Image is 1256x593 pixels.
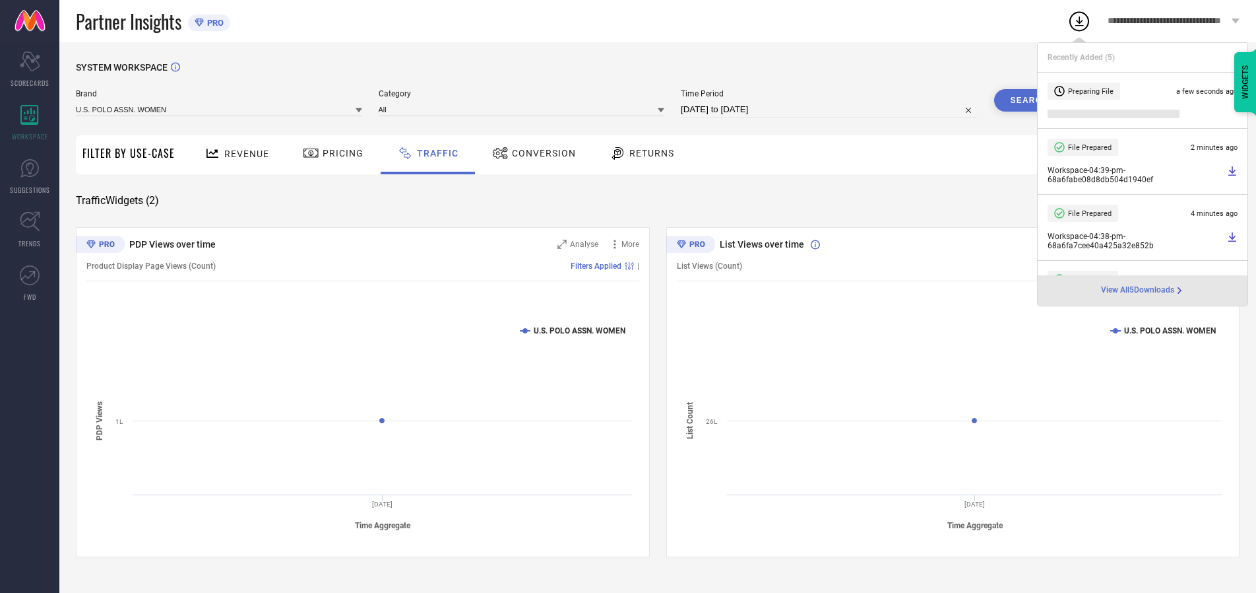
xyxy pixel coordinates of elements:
span: 4 minutes ago [1191,209,1238,218]
text: 26L [706,418,718,425]
span: SUGGESTIONS [10,185,50,195]
tspan: List Count [685,402,695,439]
span: Filters Applied [571,262,621,271]
span: Time Period [681,89,978,98]
span: File Prepared [1068,209,1112,218]
span: Revenue [224,149,269,159]
span: More [621,240,639,249]
a: Download [1227,166,1238,184]
span: Traffic [417,148,458,158]
span: Category [379,89,665,98]
a: Download [1227,232,1238,250]
span: SCORECARDS [11,78,49,88]
div: Premium [76,236,125,256]
span: SYSTEM WORKSPACE [76,62,168,73]
svg: Zoom [557,240,567,249]
text: U.S. POLO ASSN. WOMEN [1124,326,1216,335]
text: [DATE] [372,501,392,508]
span: Pricing [323,148,363,158]
span: Returns [629,148,674,158]
span: View All 5 Downloads [1101,285,1174,296]
span: WORKSPACE [12,131,48,141]
input: Select time period [681,102,978,118]
span: FWD [24,292,36,302]
span: a few seconds ago [1176,87,1238,96]
span: File Prepared [1068,143,1112,152]
span: TRENDS [18,238,41,248]
span: Analyse [570,240,598,249]
text: 1L [115,418,123,425]
span: Brand [76,89,362,98]
tspan: Time Aggregate [947,521,1003,530]
span: PDP Views over time [129,239,216,250]
span: Workspace - 04:39-pm - 68a6fabe08d8db504d1940ef [1048,166,1224,184]
text: [DATE] [964,501,985,508]
span: Filter By Use-Case [82,145,175,161]
div: Open download list [1067,9,1091,33]
span: List Views over time [720,239,804,250]
span: List Views (Count) [677,262,742,271]
span: Preparing File [1068,87,1114,96]
span: Traffic Widgets ( 2 ) [76,194,159,207]
div: Premium [666,236,715,256]
a: View All5Downloads [1101,285,1185,296]
span: Product Display Page Views (Count) [86,262,216,271]
div: Open download page [1101,285,1185,296]
text: U.S. POLO ASSN. WOMEN [534,326,625,335]
span: PRO [204,18,224,28]
span: Workspace - 04:38-pm - 68a6fa7cee40a425a32e852b [1048,232,1224,250]
span: | [637,262,639,271]
tspan: Time Aggregate [355,521,411,530]
button: Search [994,89,1065,112]
span: Conversion [512,148,576,158]
span: 2 minutes ago [1191,143,1238,152]
tspan: PDP Views [95,401,104,440]
span: Partner Insights [76,8,181,35]
span: Recently Added ( 5 ) [1048,53,1115,62]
